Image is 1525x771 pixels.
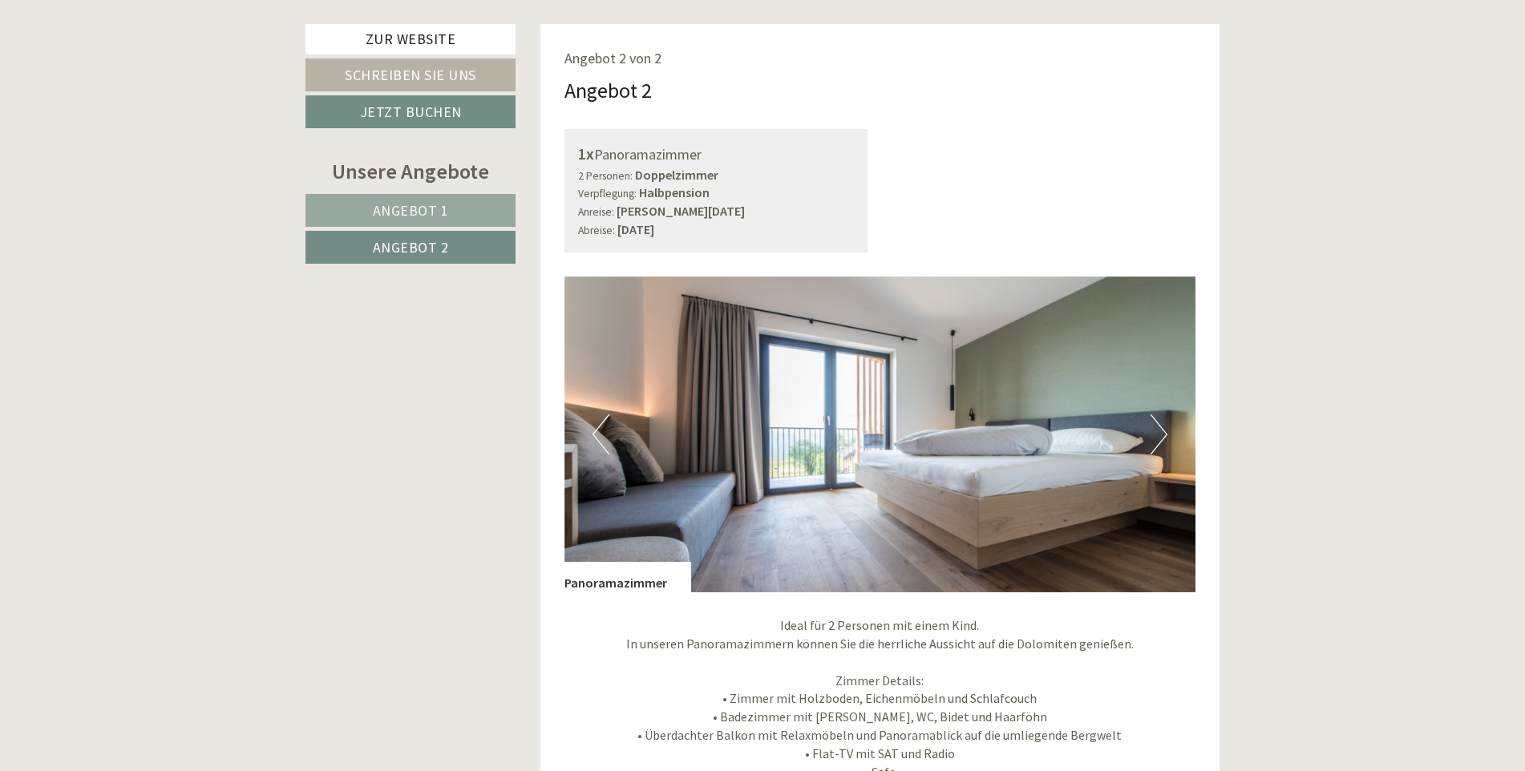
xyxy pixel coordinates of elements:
[24,78,247,89] small: 14:48
[564,277,1196,592] img: image
[635,167,718,183] b: Doppelzimmer
[578,143,855,166] div: Panoramazimmer
[564,562,691,592] div: Panoramazimmer
[305,59,516,91] a: Schreiben Sie uns
[305,95,516,128] a: Jetzt buchen
[373,238,449,256] span: Angebot 2
[617,203,745,219] b: [PERSON_NAME][DATE]
[593,414,609,454] button: Previous
[578,143,594,163] b: 1x
[373,201,449,220] span: Angebot 1
[578,169,633,183] small: 2 Personen:
[12,43,255,92] div: Guten Tag, wie können wir Ihnen helfen?
[578,187,637,200] small: Verpflegung:
[24,46,247,59] div: Inso Sonnenheim
[1151,414,1167,454] button: Next
[528,418,632,450] button: Senden
[578,205,614,219] small: Anreise:
[287,12,345,39] div: [DATE]
[305,24,516,54] a: Zur Website
[564,49,661,67] span: Angebot 2 von 2
[617,221,654,237] b: [DATE]
[639,184,710,200] b: Halbpension
[564,75,652,105] div: Angebot 2
[305,156,516,186] div: Unsere Angebote
[578,224,615,237] small: Abreise:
